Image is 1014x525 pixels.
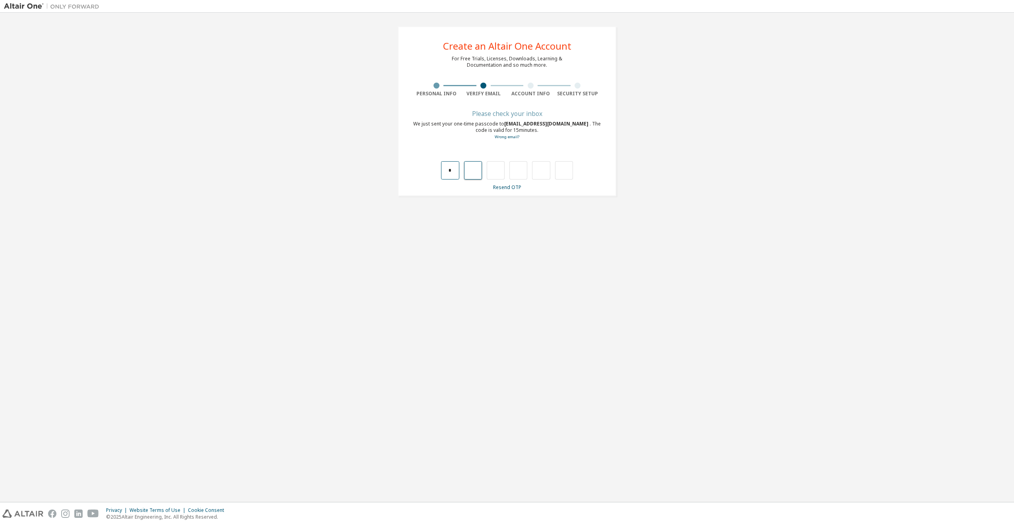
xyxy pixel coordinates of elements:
img: altair_logo.svg [2,510,43,518]
p: © 2025 Altair Engineering, Inc. All Rights Reserved. [106,513,229,520]
img: youtube.svg [87,510,99,518]
div: Security Setup [554,91,602,97]
div: Cookie Consent [188,507,229,513]
div: For Free Trials, Licenses, Downloads, Learning & Documentation and so much more. [452,56,562,68]
div: Verify Email [460,91,507,97]
div: Privacy [106,507,130,513]
div: Personal Info [413,91,460,97]
a: Go back to the registration form [495,134,519,139]
div: Account Info [507,91,554,97]
div: Please check your inbox [413,111,601,116]
img: facebook.svg [48,510,56,518]
img: Altair One [4,2,103,10]
img: instagram.svg [61,510,70,518]
a: Resend OTP [493,184,521,191]
span: [EMAIL_ADDRESS][DOMAIN_NAME] [504,120,590,127]
div: We just sent your one-time passcode to . The code is valid for 15 minutes. [413,121,601,140]
div: Website Terms of Use [130,507,188,513]
div: Create an Altair One Account [443,41,571,51]
img: linkedin.svg [74,510,83,518]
